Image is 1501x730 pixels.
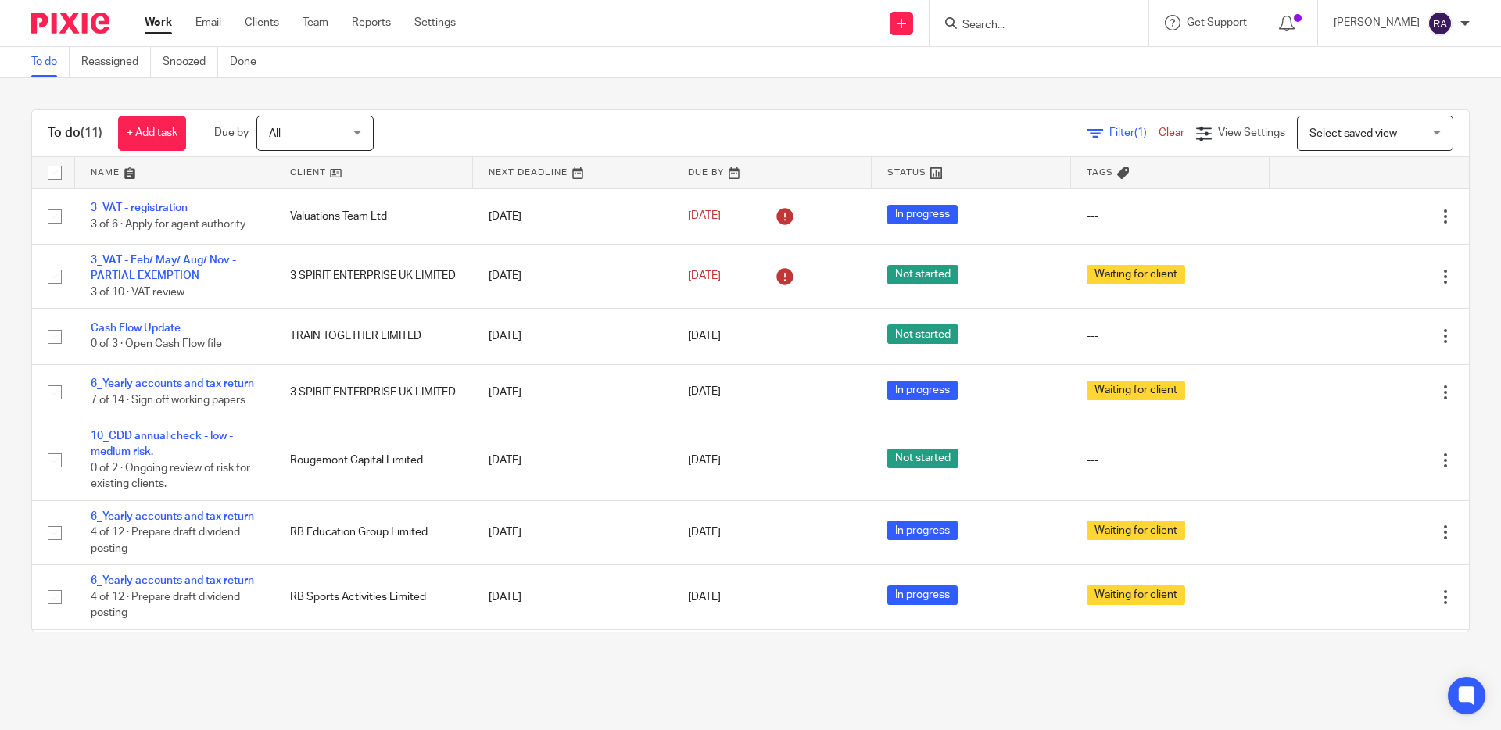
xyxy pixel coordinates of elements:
img: svg%3E [1428,11,1453,36]
span: Get Support [1187,17,1247,28]
span: 3 of 6 · Apply for agent authority [91,219,245,230]
a: Email [195,15,221,30]
a: 3_VAT - Feb/ May/ Aug/ Nov - PARTIAL EXEMPTION [91,255,236,281]
span: 4 of 12 · Prepare draft dividend posting [91,527,240,554]
span: Select saved view [1309,128,1397,139]
span: In progress [887,521,958,540]
span: 7 of 14 · Sign off working papers [91,395,245,406]
a: Cash Flow Update [91,323,181,334]
span: [DATE] [688,455,721,466]
span: [DATE] [688,592,721,603]
a: 6_Yearly accounts and tax return [91,511,254,522]
a: Clear [1159,127,1184,138]
p: [PERSON_NAME] [1334,15,1420,30]
span: 0 of 3 · Open Cash Flow file [91,338,222,349]
a: 6_Yearly accounts and tax return [91,378,254,389]
a: + Add task [118,116,186,151]
td: [DATE] [473,244,672,308]
td: [DATE] [473,629,672,685]
span: Filter [1109,127,1159,138]
a: 6_Yearly accounts and tax return [91,575,254,586]
span: (11) [81,127,102,139]
span: Waiting for client [1087,585,1185,605]
td: [DATE] [473,500,672,564]
a: Settings [414,15,456,30]
span: Not started [887,449,958,468]
a: Reports [352,15,391,30]
span: Not started [887,324,958,344]
span: Waiting for client [1087,521,1185,540]
span: [DATE] [688,331,721,342]
td: Valuations Team Ltd [274,188,474,244]
td: RB Education Group Limited [274,500,474,564]
td: TRAIN TOGETHER LIMITED [274,309,474,364]
p: Due by [214,125,249,141]
span: [DATE] [688,211,721,222]
a: 3_VAT - registration [91,202,188,213]
td: Bradleys Property Lettings Ltd [274,629,474,685]
td: 3 SPIRIT ENTERPRISE UK LIMITED [274,244,474,308]
a: To do [31,47,70,77]
span: Waiting for client [1087,265,1185,284]
img: Pixie [31,13,109,34]
a: Clients [245,15,279,30]
span: Waiting for client [1087,381,1185,400]
div: --- [1087,328,1255,344]
span: All [269,128,281,139]
input: Search [961,19,1102,33]
td: [DATE] [473,565,672,629]
span: View Settings [1218,127,1285,138]
div: --- [1087,453,1255,468]
span: In progress [887,205,958,224]
a: Reassigned [81,47,151,77]
td: [DATE] [473,309,672,364]
span: [DATE] [688,387,721,398]
td: RB Sports Activities Limited [274,565,474,629]
div: --- [1087,209,1255,224]
span: In progress [887,381,958,400]
td: 3 SPIRIT ENTERPRISE UK LIMITED [274,364,474,420]
a: Team [303,15,328,30]
span: [DATE] [688,527,721,538]
span: 3 of 10 · VAT review [91,287,184,298]
span: In progress [887,585,958,605]
span: [DATE] [688,270,721,281]
a: Snoozed [163,47,218,77]
a: Work [145,15,172,30]
a: Done [230,47,268,77]
td: [DATE] [473,364,672,420]
h1: To do [48,125,102,141]
span: (1) [1134,127,1147,138]
span: Not started [887,265,958,284]
td: [DATE] [473,420,672,500]
td: Rougemont Capital Limited [274,420,474,500]
span: 0 of 2 · Ongoing review of risk for existing clients. [91,463,250,490]
span: 4 of 12 · Prepare draft dividend posting [91,592,240,619]
td: [DATE] [473,188,672,244]
a: 10_CDD annual check - low - medium risk. [91,431,233,457]
span: Tags [1087,168,1113,177]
